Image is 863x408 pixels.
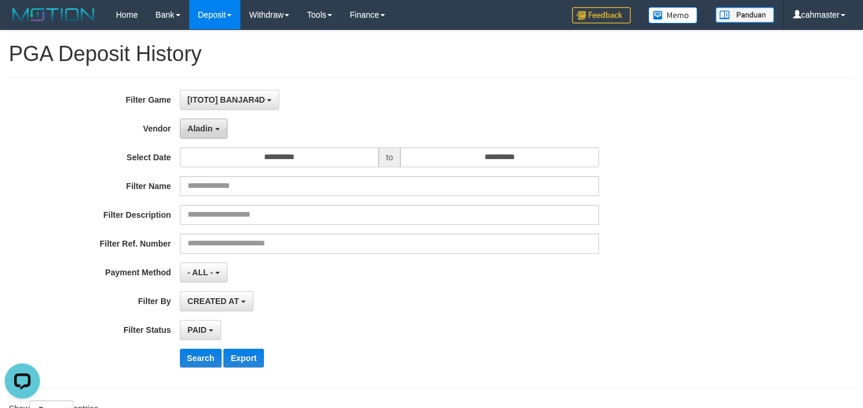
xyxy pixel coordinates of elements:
h1: PGA Deposit History [9,42,854,66]
span: to [379,147,401,167]
button: Export [223,349,263,367]
span: - ALL - [188,268,213,277]
span: CREATED AT [188,296,239,306]
span: [ITOTO] BANJAR4D [188,95,265,104]
img: Button%20Memo.svg [648,7,698,23]
button: Aladin [180,119,228,139]
img: panduan.png [715,7,774,23]
img: MOTION_logo.png [9,6,98,23]
span: Aladin [188,124,213,133]
button: - ALL - [180,262,228,282]
span: PAID [188,325,206,335]
button: CREATED AT [180,291,254,311]
button: [ITOTO] BANJAR4D [180,90,280,110]
button: Search [180,349,222,367]
button: PAID [180,320,221,340]
button: Open LiveChat chat widget [5,5,40,40]
img: Feedback.jpg [572,7,631,23]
